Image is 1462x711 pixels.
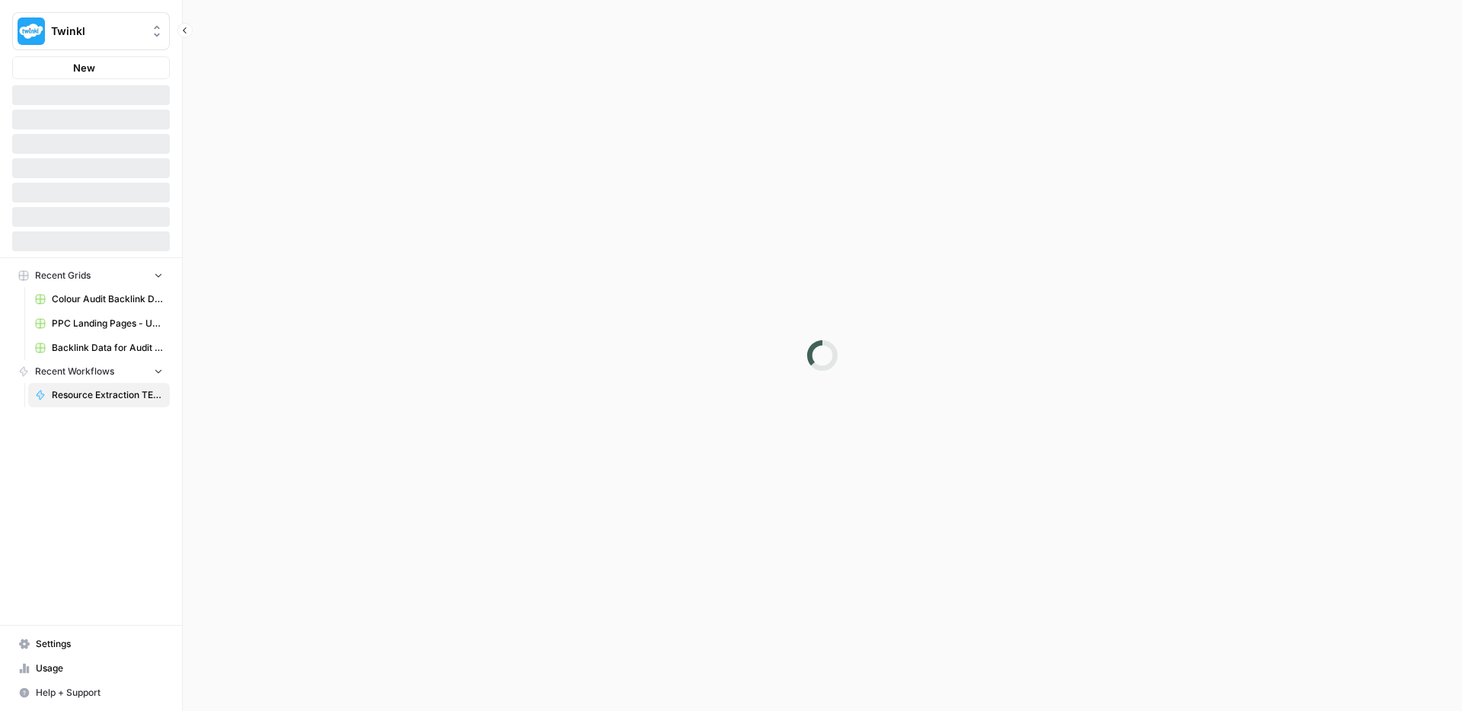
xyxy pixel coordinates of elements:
span: Help + Support [36,686,163,700]
span: Settings [36,637,163,651]
span: PPC Landing Pages - US 10 09 25 [52,317,163,330]
span: Twinkl [51,24,143,39]
a: Usage [12,656,170,681]
span: Usage [36,662,163,675]
a: Colour Audit Backlink Data [28,287,170,311]
a: Resource Extraction TEST [28,383,170,407]
a: PPC Landing Pages - US 10 09 25 [28,311,170,336]
span: New [73,60,95,75]
button: Workspace: Twinkl [12,12,170,50]
span: Recent Grids [35,269,91,282]
span: Colour Audit Backlink Data [52,292,163,306]
a: Settings [12,632,170,656]
img: Twinkl Logo [18,18,45,45]
span: Backlink Data for Audit Grid [52,341,163,355]
button: Help + Support [12,681,170,705]
span: Recent Workflows [35,365,114,378]
button: Recent Grids [12,264,170,287]
button: Recent Workflows [12,360,170,383]
a: Backlink Data for Audit Grid [28,336,170,360]
button: New [12,56,170,79]
span: Resource Extraction TEST [52,388,163,402]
